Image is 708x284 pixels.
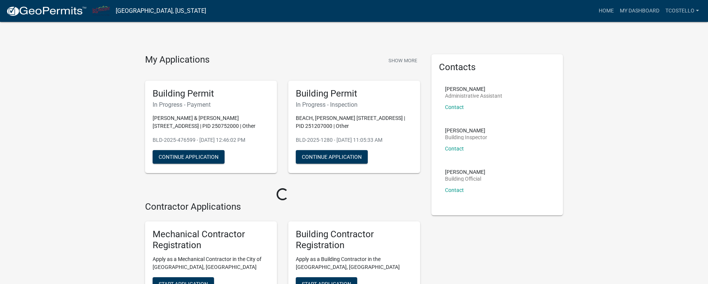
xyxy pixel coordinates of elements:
button: Show More [385,54,420,67]
h4: My Applications [145,54,209,66]
h5: Mechanical Contractor Registration [153,229,269,251]
p: BLD-2025-1280 - [DATE] 11:05:33 AM [296,136,413,144]
p: Building Inspector [445,135,487,140]
button: Continue Application [296,150,368,164]
h5: Building Permit [296,88,413,99]
h5: Contacts [439,62,556,73]
p: [PERSON_NAME] [445,128,487,133]
a: My Dashboard [617,4,662,18]
h6: In Progress - Payment [153,101,269,108]
h5: Building Contractor Registration [296,229,413,251]
a: Contact [445,104,464,110]
a: Home [596,4,617,18]
h4: Contractor Applications [145,201,420,212]
p: BLD-2025-476599 - [DATE] 12:46:02 PM [153,136,269,144]
button: Continue Application [153,150,225,164]
p: [PERSON_NAME] [445,169,485,175]
a: TCostello [662,4,702,18]
p: Administrative Assistant [445,93,502,98]
p: Apply as a Mechanical Contractor in the City of [GEOGRAPHIC_DATA], [GEOGRAPHIC_DATA] [153,255,269,271]
h6: In Progress - Inspection [296,101,413,108]
p: [PERSON_NAME] [445,86,502,92]
h5: Building Permit [153,88,269,99]
p: [PERSON_NAME] & [PERSON_NAME] [STREET_ADDRESS] | PID 250752000 | Other [153,114,269,130]
p: Building Official [445,176,485,181]
img: City of La Crescent, Minnesota [93,6,110,16]
a: Contact [445,146,464,152]
p: Apply as a Building Contractor in the [GEOGRAPHIC_DATA], [GEOGRAPHIC_DATA] [296,255,413,271]
p: BEACH, [PERSON_NAME] [STREET_ADDRESS] | PID 251207000 | Other [296,114,413,130]
a: Contact [445,187,464,193]
a: [GEOGRAPHIC_DATA], [US_STATE] [116,5,206,17]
